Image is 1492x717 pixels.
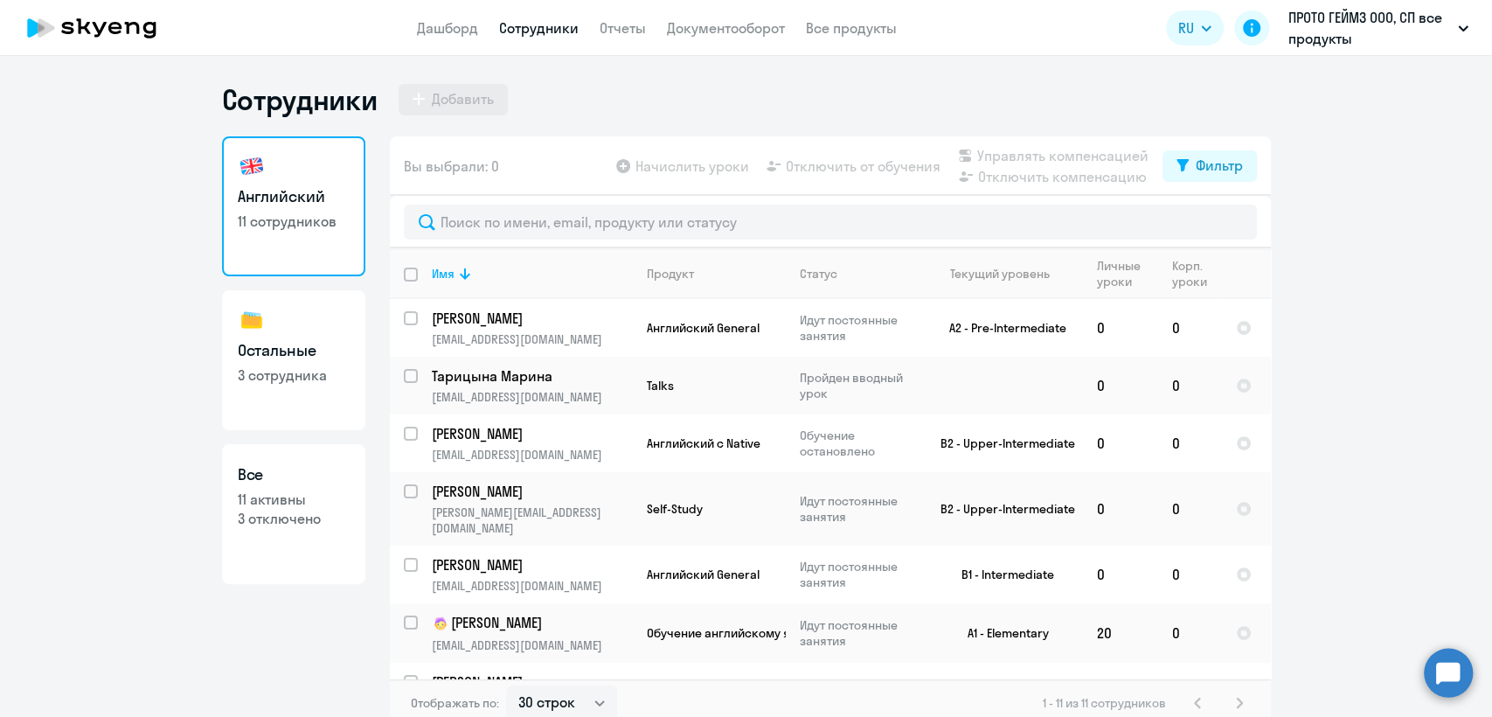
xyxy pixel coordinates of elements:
[1083,357,1158,414] td: 0
[1158,414,1222,472] td: 0
[1288,7,1451,49] p: ПРОТО ГЕЙМЗ ООО, СП все продукты
[1178,17,1194,38] span: RU
[238,509,350,528] p: 3 отключено
[1097,258,1157,289] div: Личные уроки
[1083,603,1158,663] td: 20
[432,266,455,282] div: Имя
[432,309,629,328] p: [PERSON_NAME]
[1158,357,1222,414] td: 0
[432,613,632,634] a: child[PERSON_NAME]
[238,152,266,180] img: english
[667,19,785,37] a: Документооборот
[1280,7,1477,49] button: ПРОТО ГЕЙМЗ ООО, СП все продукты
[399,84,508,115] button: Добавить
[222,82,378,117] h1: Сотрудники
[404,156,499,177] span: Вы выбрали: 0
[432,578,632,594] p: [EMAIL_ADDRESS][DOMAIN_NAME]
[920,603,1083,663] td: A1 - Elementary
[432,309,632,328] a: [PERSON_NAME]
[1158,603,1222,663] td: 0
[800,559,919,590] p: Идут постоянные занятия
[800,266,837,282] div: Статус
[432,366,629,386] p: Тарицына Марина
[238,365,350,385] p: 3 сотрудника
[1162,150,1257,182] button: Фильтр
[934,266,1082,282] div: Текущий уровень
[499,19,579,37] a: Сотрудники
[806,19,897,37] a: Все продукты
[647,266,694,282] div: Продукт
[1158,546,1222,603] td: 0
[432,389,632,405] p: [EMAIL_ADDRESS][DOMAIN_NAME]
[1158,472,1222,546] td: 0
[1083,414,1158,472] td: 0
[238,212,350,231] p: 11 сотрудников
[1083,299,1158,357] td: 0
[647,378,674,393] span: Talks
[1196,155,1243,176] div: Фильтр
[647,435,760,451] span: Английский с Native
[432,266,632,282] div: Имя
[1166,10,1224,45] button: RU
[920,472,1083,546] td: B2 - Upper-Intermediate
[950,266,1050,282] div: Текущий уровень
[800,370,919,401] p: Пройден вводный урок
[432,615,449,632] img: child
[238,185,350,208] h3: Английский
[600,19,646,37] a: Отчеты
[432,672,632,692] a: [PERSON_NAME]
[222,444,365,584] a: Все11 активны3 отключено
[647,501,703,517] span: Self-Study
[920,546,1083,603] td: B1 - Intermediate
[432,555,632,574] a: [PERSON_NAME]
[417,19,478,37] a: Дашборд
[1083,472,1158,546] td: 0
[238,339,350,362] h3: Остальные
[432,88,494,109] div: Добавить
[1043,695,1166,711] span: 1 - 11 из 11 сотрудников
[238,306,266,334] img: others
[432,505,632,536] p: [PERSON_NAME][EMAIL_ADDRESS][DOMAIN_NAME]
[647,567,760,582] span: Английский General
[222,136,365,276] a: Английский11 сотрудников
[222,290,365,430] a: Остальные3 сотрудника
[432,447,632,463] p: [EMAIL_ADDRESS][DOMAIN_NAME]
[920,414,1083,472] td: B2 - Upper-Intermediate
[432,424,632,443] a: [PERSON_NAME]
[647,320,760,336] span: Английский General
[432,424,629,443] p: [PERSON_NAME]
[432,613,629,634] p: [PERSON_NAME]
[800,428,919,459] p: Обучение остановлено
[404,205,1257,240] input: Поиск по имени, email, продукту или статусу
[411,695,499,711] span: Отображать по:
[238,463,350,486] h3: Все
[238,490,350,509] p: 11 активны
[800,617,919,649] p: Идут постоянные занятия
[432,331,632,347] p: [EMAIL_ADDRESS][DOMAIN_NAME]
[800,312,919,344] p: Идут постоянные занятия
[1083,546,1158,603] td: 0
[432,555,629,574] p: [PERSON_NAME]
[800,493,919,525] p: Идут постоянные занятия
[432,366,632,386] a: Тарицына Марина
[920,299,1083,357] td: A2 - Pre-Intermediate
[1158,299,1222,357] td: 0
[647,625,1190,641] span: Обучение английскому языку ребенка KLP. Короткие уроки. Русскоговорящий преподаватель
[432,482,629,501] p: [PERSON_NAME]
[432,482,632,501] a: [PERSON_NAME]
[432,672,629,692] p: [PERSON_NAME]
[432,637,632,653] p: [EMAIL_ADDRESS][DOMAIN_NAME]
[1172,258,1221,289] div: Корп. уроки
